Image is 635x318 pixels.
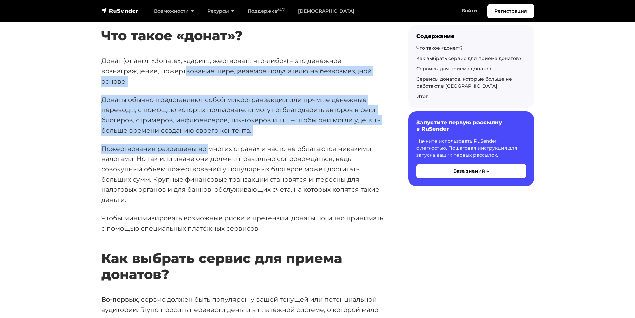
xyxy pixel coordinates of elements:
p: Чтобы минимизировать возможные риски и претензии, донаты логично принимать с помощью специальных ... [101,213,387,233]
img: RuSender [101,7,139,14]
button: База знаний → [416,164,526,178]
p: Начните использовать RuSender с легкостью. Пошаговая инструкция для запуска ваших первых рассылок. [416,138,526,159]
a: Ресурсы [201,4,241,18]
a: Запустите первую рассылку в RuSender Начните использовать RuSender с легкостью. Пошаговая инструк... [408,111,534,186]
a: Что такое «донат»? [416,45,463,51]
h2: Что такое «донат»? [101,8,387,44]
sup: 24/7 [277,8,285,12]
h2: Как выбрать сервис для приема донатов? [101,231,387,282]
a: Войти [455,4,484,18]
strong: Во-первых [101,295,138,303]
a: Сервисы донатов, которые больше не работают в [GEOGRAPHIC_DATA] [416,76,512,89]
div: Содержание [416,33,526,39]
a: Как выбрать сервис для приема донатов? [416,55,522,61]
a: [DEMOGRAPHIC_DATA] [291,4,361,18]
a: Регистрация [487,4,534,18]
a: Поддержка24/7 [241,4,291,18]
p: Пожертвования разрешены во многих странах и часто не облагаются никакими налогами. Но так или ина... [101,144,387,205]
a: Возможности [147,4,201,18]
p: Донаты обычно представляют собой микротранзакции или прямые денежные переводы, с помощью которых ... [101,95,387,136]
a: Итог [416,93,428,99]
p: Донат (от англ. «donate», «дарить, жертвовать что-либо») – это денежное вознаграждение, пожертвов... [101,56,387,86]
a: Сервисы для приёма донатов [416,66,491,72]
h6: Запустите первую рассылку в RuSender [416,119,526,132]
